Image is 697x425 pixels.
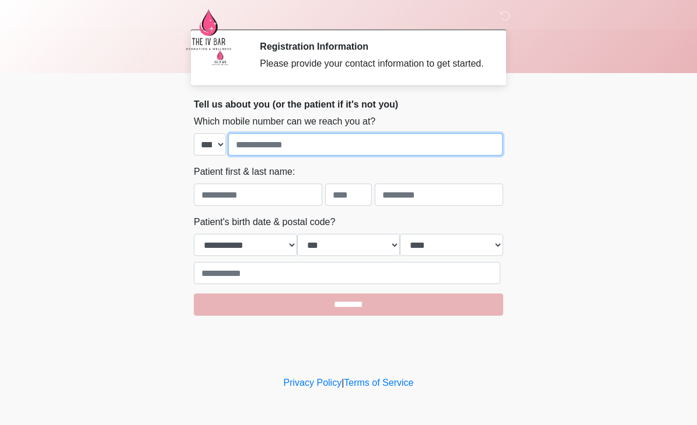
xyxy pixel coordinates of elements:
a: | [341,378,344,388]
div: Please provide your contact information to get started. [260,57,486,71]
h2: Tell us about you (or the patient if it's not you) [194,99,503,110]
label: Patient first & last name: [194,165,295,179]
a: Privacy Policy [284,378,342,388]
a: Terms of Service [344,378,413,388]
label: Patient's birth date & postal code? [194,215,335,229]
img: The IV Bar, LLC Logo [182,9,235,50]
label: Which mobile number can we reach you at? [194,115,375,129]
